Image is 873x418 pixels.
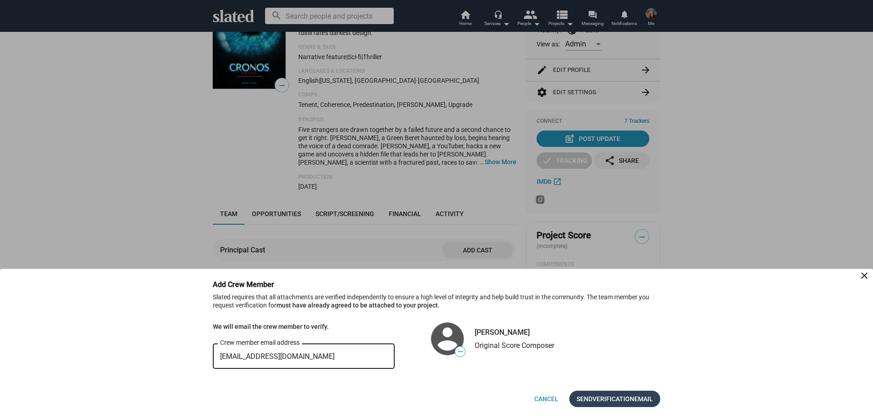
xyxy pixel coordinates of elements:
h3: Add Crew Member [213,280,287,289]
div: [PERSON_NAME] [475,327,554,337]
span: must have already agreed to be attached to your project. [276,302,440,309]
span: Send Email [577,391,653,407]
span: Cancel [534,391,558,407]
span: Verification [592,391,634,407]
img: undefined [431,322,464,355]
button: SendVerificationEmail [569,391,660,407]
button: Cancel [527,391,566,407]
p: We will email the crew member to verify. [213,322,395,331]
span: — [455,347,465,356]
div: Original Score Composer [475,341,554,350]
p: Slated requires that all attachments are verified independently to ensure a high level of integri... [213,293,660,317]
mat-icon: close [859,270,870,281]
